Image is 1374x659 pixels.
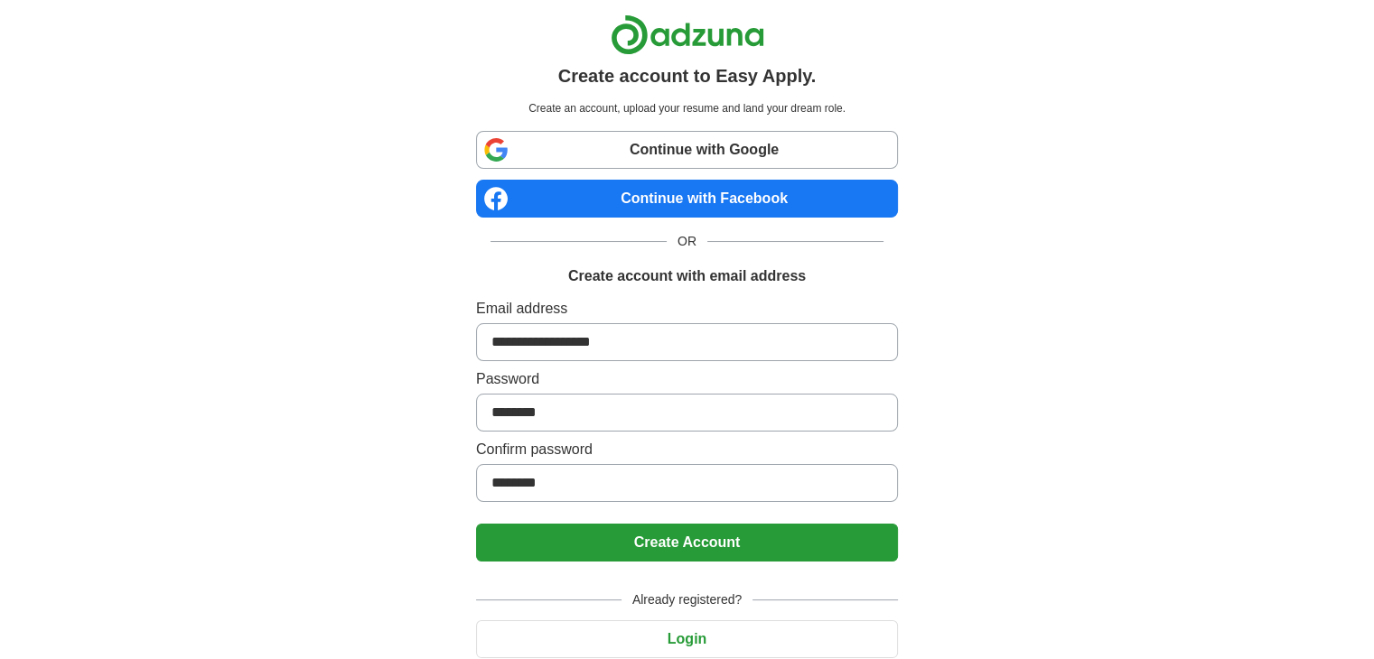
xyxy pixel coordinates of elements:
button: Login [476,620,898,658]
img: Adzuna logo [611,14,764,55]
label: Password [476,368,898,390]
a: Continue with Facebook [476,180,898,218]
label: Confirm password [476,439,898,460]
h1: Create account with email address [568,265,806,287]
a: Continue with Google [476,131,898,169]
span: Already registered? [622,590,752,609]
button: Create Account [476,524,898,562]
a: Login [476,631,898,646]
p: Create an account, upload your resume and land your dream role. [480,100,894,116]
label: Email address [476,298,898,320]
span: OR [667,232,707,251]
h1: Create account to Easy Apply. [558,62,817,89]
